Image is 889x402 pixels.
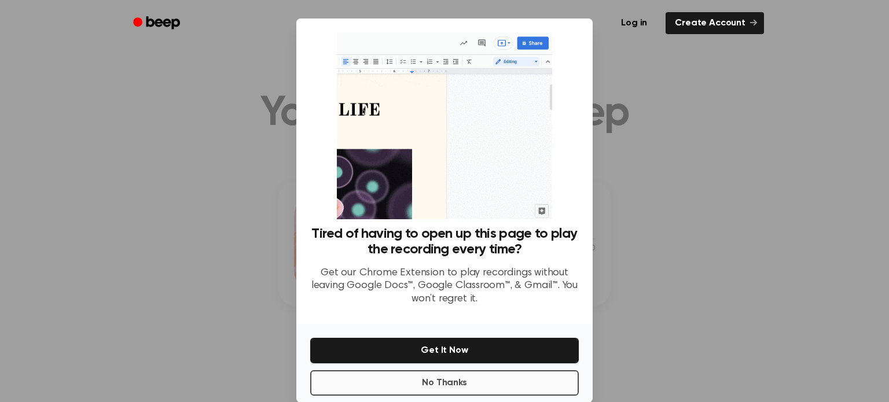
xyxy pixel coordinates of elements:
[310,267,579,306] p: Get our Chrome Extension to play recordings without leaving Google Docs™, Google Classroom™, & Gm...
[609,10,659,36] a: Log in
[666,12,764,34] a: Create Account
[310,338,579,363] button: Get It Now
[310,226,579,257] h3: Tired of having to open up this page to play the recording every time?
[337,32,552,219] img: Beep extension in action
[310,370,579,396] button: No Thanks
[125,12,190,35] a: Beep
